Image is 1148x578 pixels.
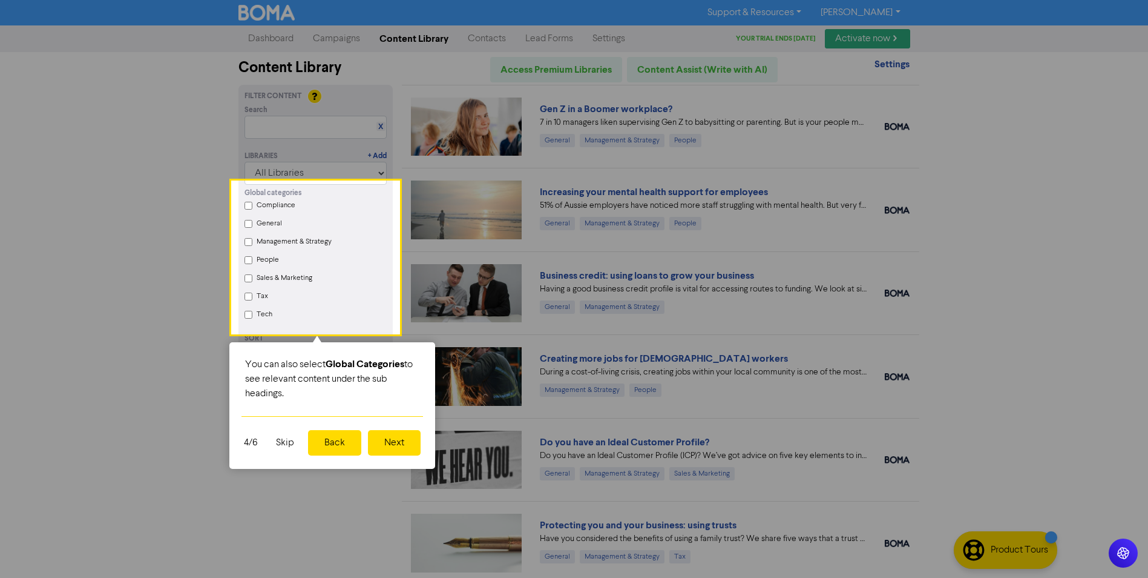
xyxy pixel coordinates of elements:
[257,236,332,247] label: Management & Strategy
[257,254,279,265] label: People
[257,309,272,320] label: Tech
[257,200,295,211] label: Compliance
[257,273,312,284] label: Sales & Marketing
[257,218,282,229] label: General
[244,188,387,199] div: Global categories
[1087,520,1148,578] iframe: Chat Widget
[257,291,268,302] label: Tax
